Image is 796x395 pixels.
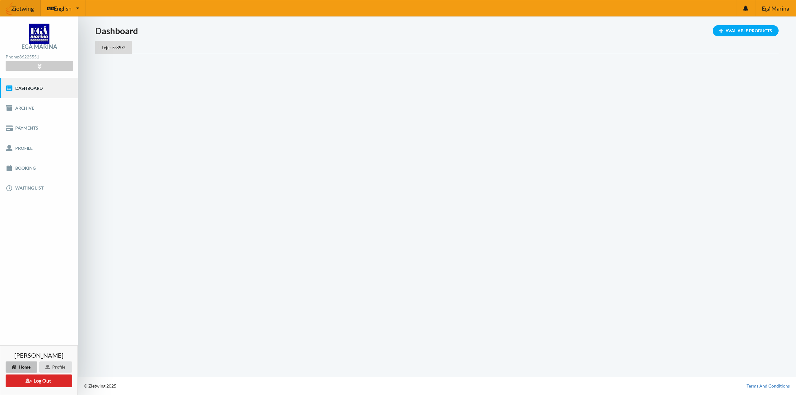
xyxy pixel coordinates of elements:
button: Log Out [6,374,72,387]
div: Home [6,361,37,373]
span: [PERSON_NAME] [14,352,63,358]
div: Lejer 5-89 G [95,41,132,54]
a: Terms And Conditions [747,383,790,389]
strong: 86225551 [19,54,39,59]
div: Available Products [713,25,779,36]
img: logo [29,24,49,44]
span: Egå Marina [762,6,789,11]
div: Egå Marina [21,44,57,49]
h1: Dashboard [95,25,779,36]
span: English [54,6,72,11]
div: Phone: [6,53,73,61]
div: Profile [39,361,72,373]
